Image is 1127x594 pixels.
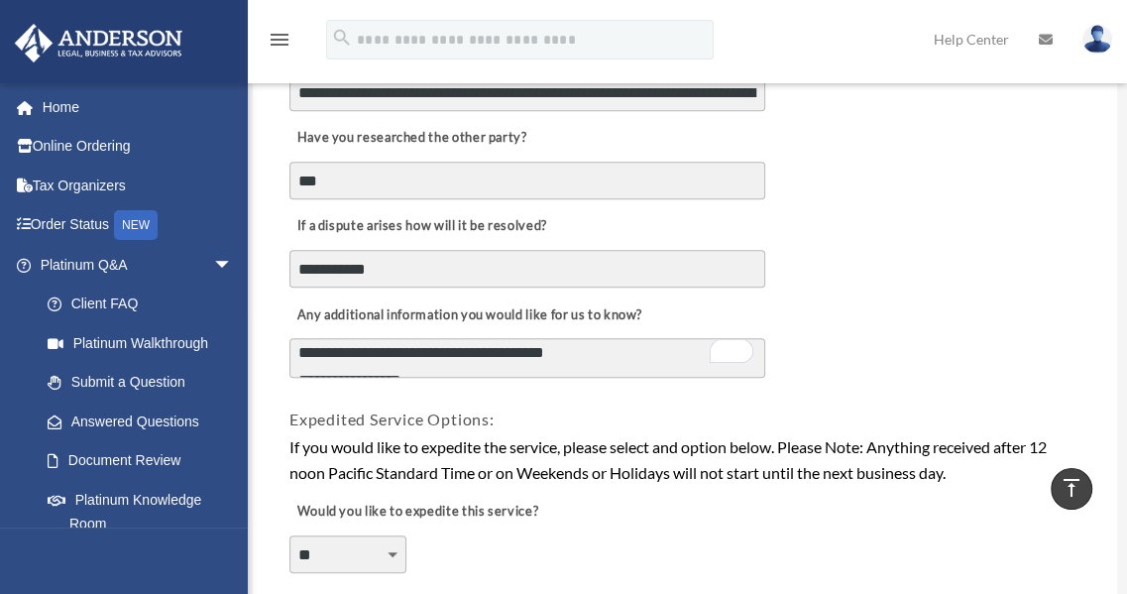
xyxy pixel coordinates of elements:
[1051,468,1092,510] a: vertical_align_top
[289,410,495,428] span: Expedited Service Options:
[28,323,263,363] a: Platinum Walkthrough
[289,499,543,527] label: Would you like to expedite this service?
[289,434,1080,485] div: If you would like to expedite the service, please select and option below. Please Note: Anything ...
[268,35,291,52] a: menu
[28,402,263,441] a: Answered Questions
[289,125,532,153] label: Have you researched the other party?
[14,127,263,167] a: Online Ordering
[114,210,158,240] div: NEW
[28,441,253,481] a: Document Review
[14,87,263,127] a: Home
[28,480,263,543] a: Platinum Knowledge Room
[14,166,263,205] a: Tax Organizers
[213,245,253,286] span: arrow_drop_down
[9,24,188,62] img: Anderson Advisors Platinum Portal
[14,205,263,246] a: Order StatusNEW
[14,245,263,285] a: Platinum Q&Aarrow_drop_down
[289,338,765,378] textarea: To enrich screen reader interactions, please activate Accessibility in Grammarly extension settings
[1060,476,1083,500] i: vertical_align_top
[289,213,552,241] label: If a dispute arises how will it be resolved?
[268,28,291,52] i: menu
[289,301,647,329] label: Any additional information you would like for us to know?
[28,363,263,403] a: Submit a Question
[28,285,263,324] a: Client FAQ
[1082,25,1112,54] img: User Pic
[331,27,353,49] i: search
